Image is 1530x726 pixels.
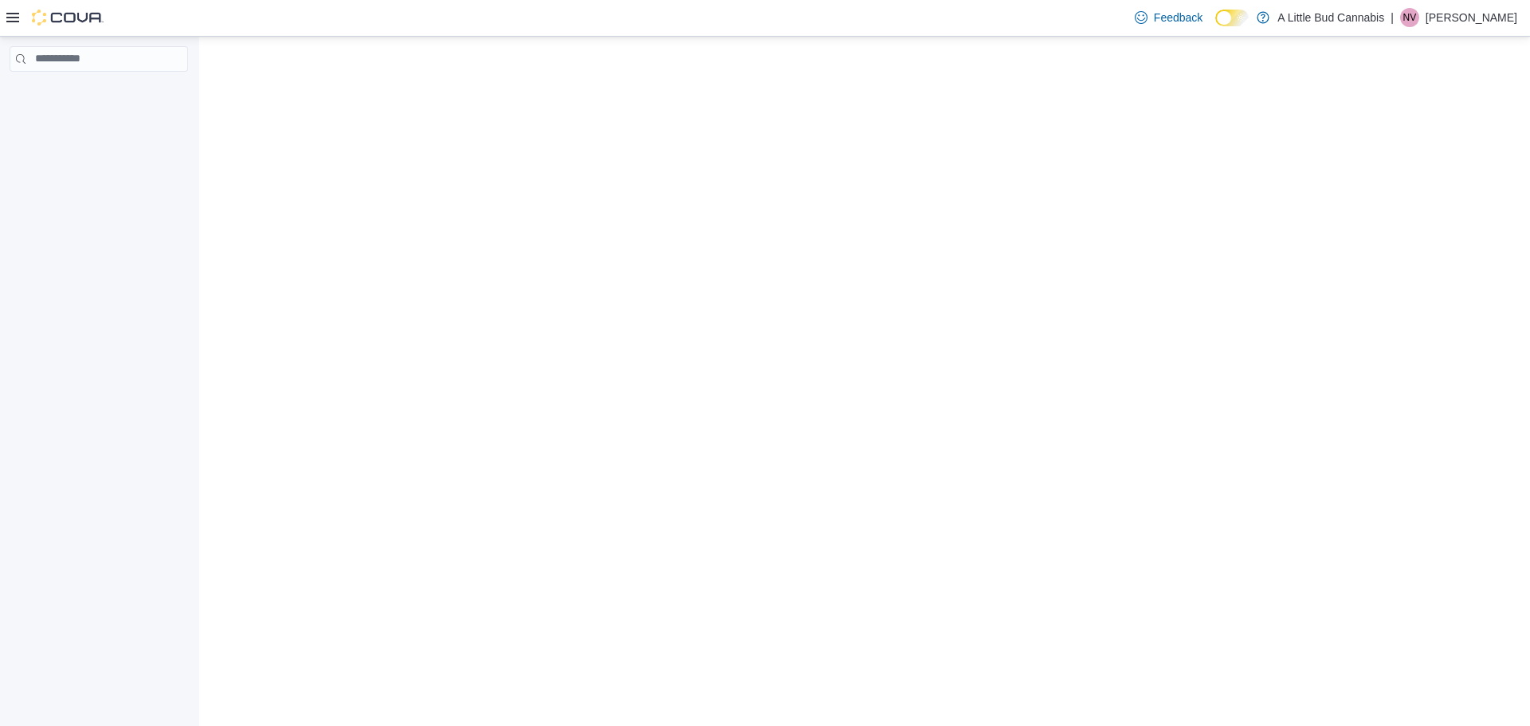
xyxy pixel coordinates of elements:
[1391,8,1394,27] p: |
[1400,8,1419,27] div: Nick Vanderwal
[1128,2,1209,33] a: Feedback
[1277,8,1384,27] p: A Little Bud Cannabis
[1403,8,1417,27] span: NV
[1154,10,1202,26] span: Feedback
[1215,10,1249,26] input: Dark Mode
[1426,8,1517,27] p: [PERSON_NAME]
[32,10,104,26] img: Cova
[10,75,188,113] nav: Complex example
[1215,26,1216,27] span: Dark Mode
